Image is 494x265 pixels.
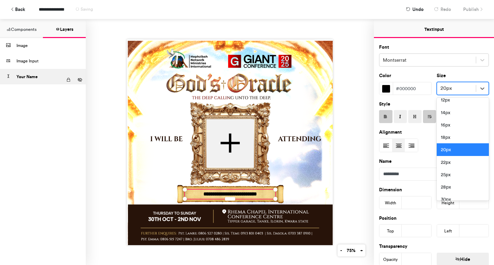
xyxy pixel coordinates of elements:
[16,69,62,84] div: Your Name
[344,244,358,256] button: 75%
[81,7,93,12] span: Saving
[379,72,391,79] label: Color
[437,196,459,209] div: Height
[16,38,86,53] div: Image
[379,129,402,136] label: Alignment
[374,19,494,38] button: Text Input
[16,53,86,69] div: Image Input
[437,168,489,181] div: 25px
[379,138,418,152] div: Text Alignment Picker
[379,101,390,108] label: Style
[437,131,489,143] div: 18px
[437,156,489,168] div: 22px
[460,231,486,257] iframe: Drift Widget Chat Controller
[379,44,389,51] label: Font
[379,158,391,165] label: Name
[7,3,28,15] button: Back
[402,3,427,15] button: Undo
[393,82,431,95] div: #000000
[338,244,344,256] button: -
[379,225,402,238] div: Top
[437,119,489,131] div: 16px
[412,3,424,15] span: Undo
[437,72,446,79] label: Size
[437,94,489,106] div: 12px
[437,225,459,238] div: Left
[379,186,402,193] label: Dimension
[437,181,489,193] div: 28px
[437,106,489,119] div: 14px
[437,193,489,205] div: 30px
[437,143,489,156] div: 20px
[357,244,365,256] button: +
[379,215,397,222] label: Position
[43,19,86,38] button: Layers
[379,243,408,250] label: Transparency
[379,196,402,209] div: Width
